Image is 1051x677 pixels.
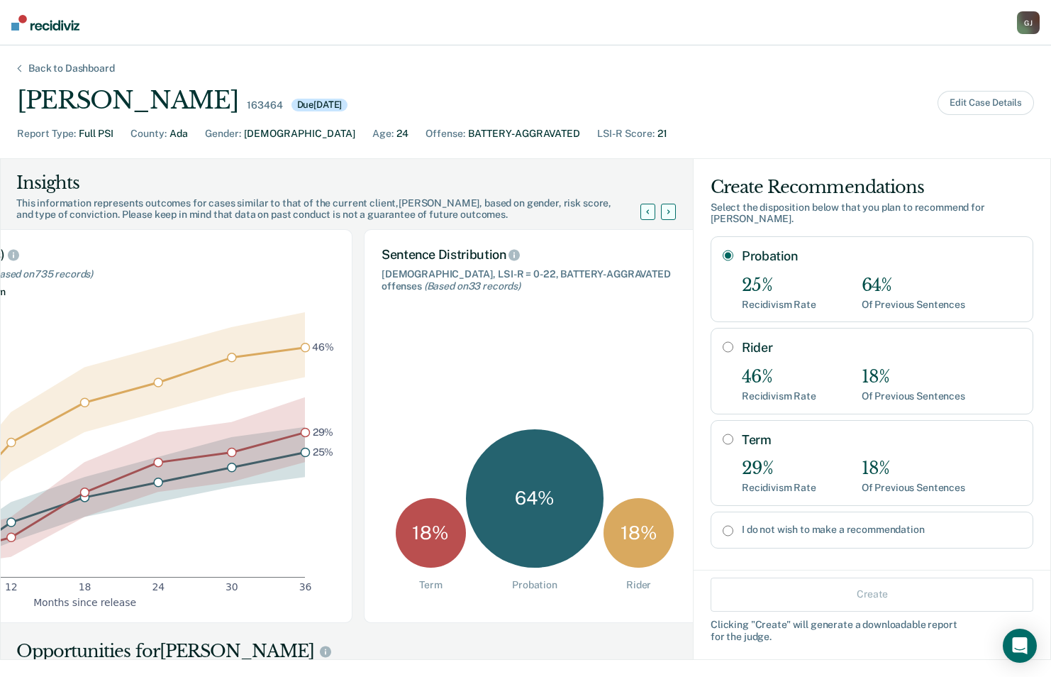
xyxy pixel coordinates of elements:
[626,579,651,591] div: Rider
[742,275,816,296] div: 25%
[938,91,1034,115] button: Edit Case Details
[5,581,18,593] text: 12
[742,299,816,311] div: Recidivism Rate
[313,446,334,458] text: 25%
[742,340,1021,356] label: Rider
[79,581,91,593] text: 18
[299,581,312,593] text: 36
[742,248,1021,264] label: Probation
[742,458,816,479] div: 29%
[468,126,580,141] div: BATTERY-AGGRAVATED
[1017,11,1040,34] button: GJ
[247,99,282,111] div: 163464
[17,126,76,141] div: Report Type :
[313,426,334,438] text: 29%
[33,596,136,607] text: Months since release
[16,197,657,221] div: This information represents outcomes for cases similar to that of the current client, [PERSON_NAM...
[244,126,355,141] div: [DEMOGRAPHIC_DATA]
[862,367,965,387] div: 18%
[396,498,466,568] div: 18 %
[426,126,465,141] div: Offense :
[372,126,394,141] div: Age :
[1017,11,1040,34] div: G J
[312,341,334,458] g: text
[742,367,816,387] div: 46%
[711,577,1033,611] button: Create
[711,618,1033,642] div: Clicking " Create " will generate a downloadable report for the judge.
[862,275,965,296] div: 64%
[16,640,677,663] div: Opportunities for [PERSON_NAME]
[226,581,238,593] text: 30
[17,86,238,115] div: [PERSON_NAME]
[862,299,965,311] div: Of Previous Sentences
[169,126,188,141] div: Ada
[79,126,113,141] div: Full PSI
[419,579,442,591] div: Term
[604,498,674,568] div: 18 %
[130,126,167,141] div: County :
[424,280,521,292] span: (Based on 33 records )
[152,581,165,593] text: 24
[466,429,604,568] div: 64 %
[597,126,655,141] div: LSI-R Score :
[711,176,1033,199] div: Create Recommendations
[291,99,348,111] div: Due [DATE]
[11,15,79,31] img: Recidiviz
[862,390,965,402] div: Of Previous Sentences
[16,172,657,194] div: Insights
[312,341,334,353] text: 46%
[862,458,965,479] div: 18%
[512,579,557,591] div: Probation
[382,247,688,263] div: Sentence Distribution
[862,482,965,494] div: Of Previous Sentences
[11,62,132,75] div: Back to Dashboard
[742,482,816,494] div: Recidivism Rate
[1003,629,1037,663] div: Open Intercom Messenger
[742,390,816,402] div: Recidivism Rate
[711,202,1033,226] div: Select the disposition below that you plan to recommend for [PERSON_NAME] .
[742,524,1021,536] label: I do not wish to make a recommendation
[382,268,688,292] div: [DEMOGRAPHIC_DATA], LSI-R = 0-22, BATTERY-AGGRAVATED offenses
[396,126,408,141] div: 24
[205,126,241,141] div: Gender :
[33,596,136,607] g: x-axis label
[742,432,1021,448] label: Term
[657,126,667,141] div: 21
